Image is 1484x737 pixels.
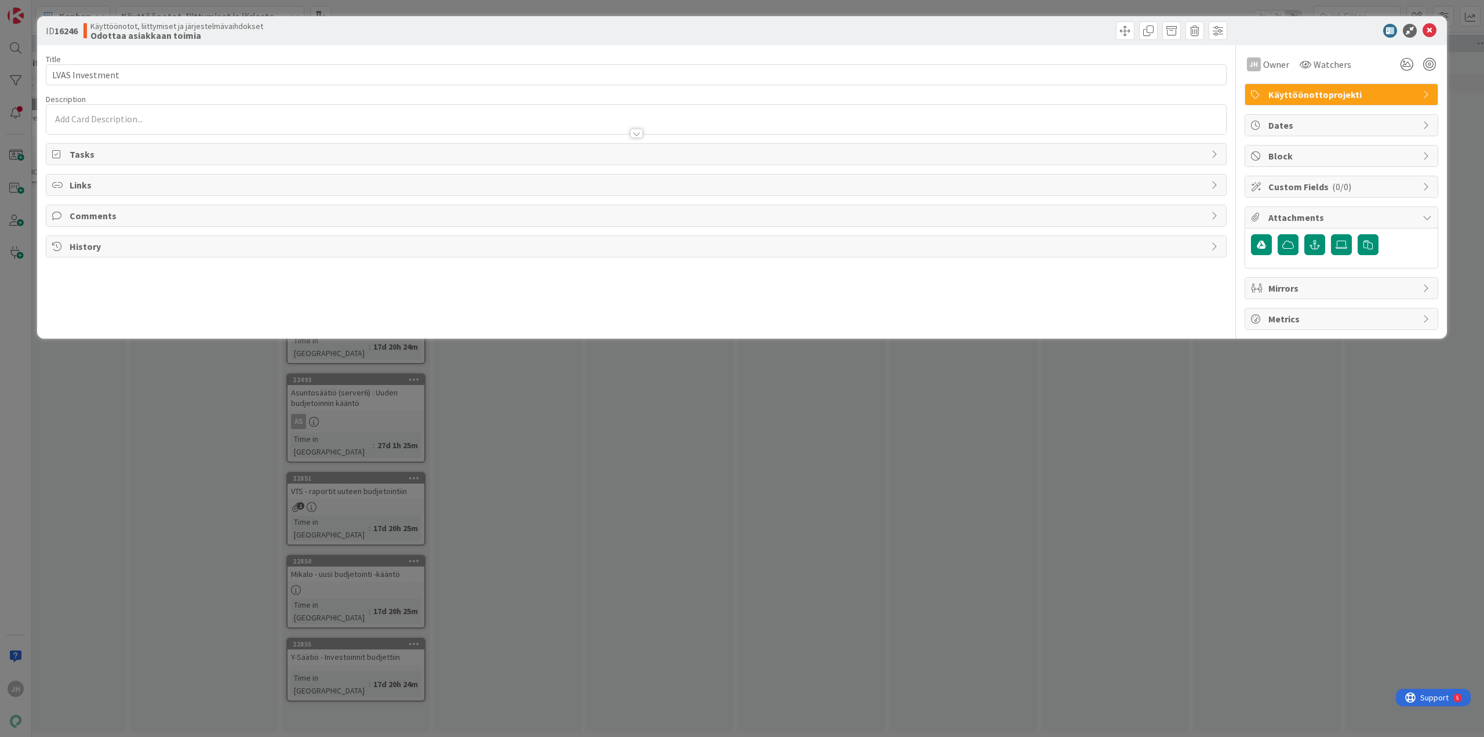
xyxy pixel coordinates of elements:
div: JH [1247,57,1261,71]
span: Käyttöönottoprojekti [1268,88,1417,101]
span: Metrics [1268,312,1417,326]
span: Comments [70,209,1205,223]
b: 16246 [54,25,78,37]
span: Mirrors [1268,281,1417,295]
span: ( 0/0 ) [1332,181,1351,193]
input: type card name here... [46,64,1227,85]
span: Dates [1268,118,1417,132]
label: Title [46,54,61,64]
span: Links [70,178,1205,192]
span: ID [46,24,78,38]
span: Owner [1263,57,1289,71]
span: Attachments [1268,210,1417,224]
span: Tasks [70,147,1205,161]
span: Watchers [1314,57,1351,71]
span: Block [1268,149,1417,163]
div: 5 [60,5,63,14]
span: Custom Fields [1268,180,1417,194]
b: Odottaa asiakkaan toimia [90,31,263,40]
span: Description [46,94,86,104]
span: Käyttöönotot, liittymiset ja järjestelmävaihdokset [90,21,263,31]
span: Support [24,2,53,16]
span: History [70,239,1205,253]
